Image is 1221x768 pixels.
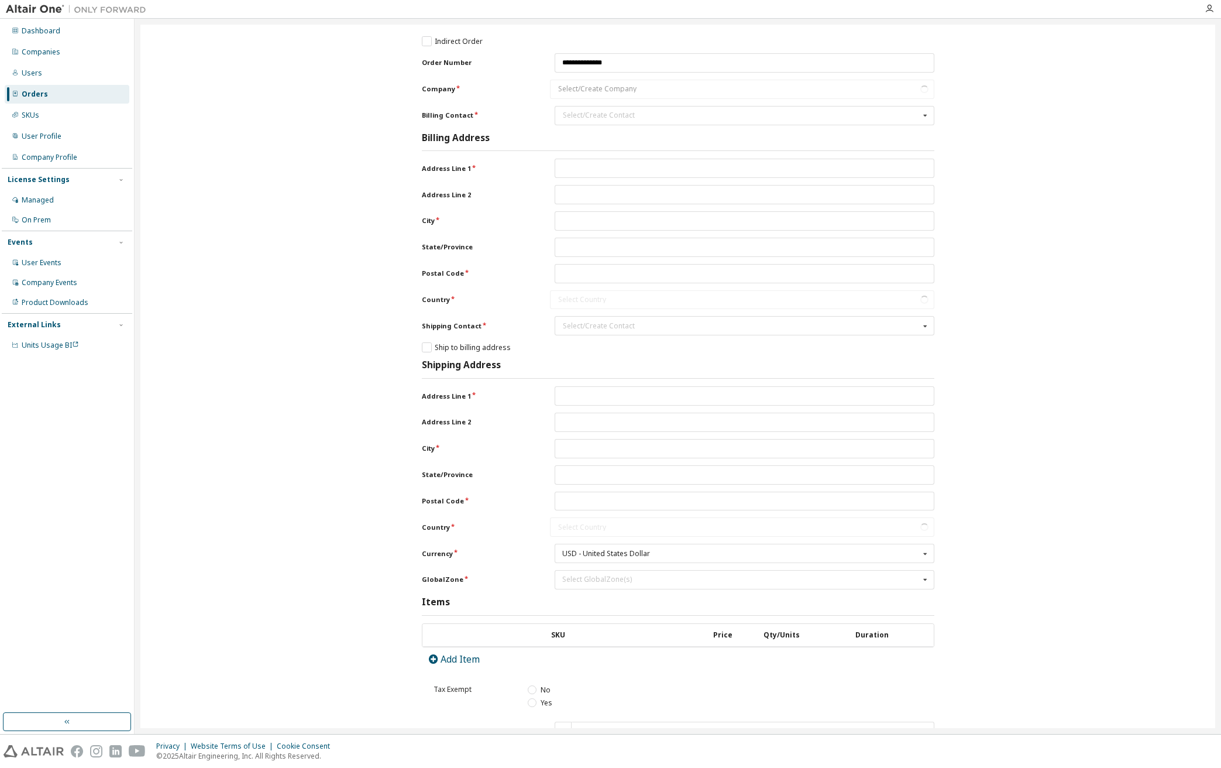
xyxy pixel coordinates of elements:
input: City [555,439,934,458]
div: Currency [555,544,934,563]
a: Add Item [428,653,480,666]
label: Postal Code [422,269,535,278]
label: Country [422,523,531,532]
div: Select/Create Contact [563,112,919,119]
div: Companies [22,47,60,57]
div: Company Events [22,278,77,287]
h3: Items [422,596,450,608]
div: On Prem [22,215,51,225]
label: Postal Code [422,496,535,506]
label: Shipping Contact [422,321,535,331]
label: State/Province [422,470,535,479]
div: Billing Contact [555,106,934,125]
span: Units Usage BI [22,340,79,350]
label: Address Line 1 [422,164,535,173]
div: User Profile [22,132,61,141]
div: Cookie Consent [277,742,337,751]
input: Address Line 2 [555,413,934,432]
label: Address Line 2 [422,417,535,427]
label: Address Line 1 [422,392,535,401]
div: External Links [8,320,61,330]
label: Indirect Order [422,36,483,46]
div: Website Terms of Use [191,742,277,751]
div: Dashboard [22,26,60,36]
img: youtube.svg [129,745,146,757]
label: State/Province [422,242,535,252]
h3: Shipping Address [422,359,501,371]
label: Address Line 2 [422,190,535,200]
div: Managed [22,196,54,205]
label: Discount [422,727,535,736]
div: Select/Create Contact [563,323,919,330]
div: $ [555,722,572,741]
div: Orders [22,90,48,99]
div: Product Downloads [22,298,88,307]
th: Price [694,624,752,647]
div: User Events [22,258,61,268]
input: Address Line 1 [555,159,934,178]
img: altair_logo.svg [4,745,64,757]
input: Discount [572,722,934,741]
label: Currency [422,549,535,558]
th: SKU [422,624,694,647]
div: Select GlobalZone(s) [562,575,632,584]
div: Privacy [156,742,191,751]
div: GlobalZone [555,570,934,589]
input: Address Line 2 [555,185,934,204]
input: Postal Code [555,492,934,511]
label: GlobalZone [422,575,535,584]
label: Billing Contact [422,111,535,120]
div: Users [22,68,42,78]
div: SKUs [22,111,39,120]
p: © 2025 Altair Engineering, Inc. All Rights Reserved. [156,751,337,761]
label: Company [422,84,531,94]
label: Country [422,295,531,304]
input: State/Province [555,465,934,485]
label: No [528,685,551,695]
div: USD - United States Dollar [562,550,650,557]
label: City [422,444,535,453]
div: License Settings [8,175,70,184]
div: Company Profile [22,153,77,162]
img: linkedin.svg [109,745,122,757]
span: Tax Exempt [434,684,472,694]
input: Postal Code [555,264,934,283]
th: Qty/Units [752,624,811,647]
label: Ship to billing address [422,342,511,352]
label: Order Number [422,58,535,67]
img: Altair One [6,4,152,15]
input: State/Province [555,238,934,257]
label: City [422,216,535,225]
img: instagram.svg [90,745,102,757]
div: Shipping Contact [555,316,934,335]
input: City [555,211,934,231]
th: Duration [811,624,934,647]
img: facebook.svg [71,745,83,757]
label: Yes [528,698,552,708]
div: Events [8,238,33,247]
h3: Billing Address [422,132,490,144]
input: Address Line 1 [555,386,934,406]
